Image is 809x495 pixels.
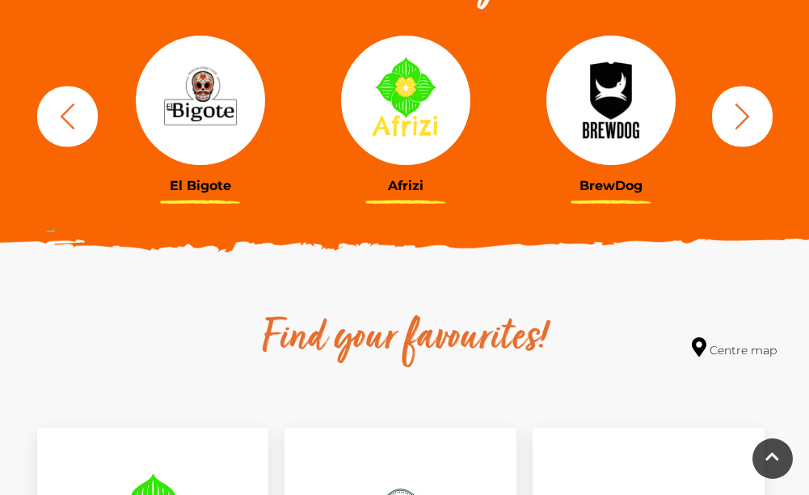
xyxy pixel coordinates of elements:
[158,313,651,365] h2: Find your favourites!
[110,178,291,193] h3: El Bigote
[315,178,496,193] h3: Afrizi
[520,178,702,193] h3: BrewDog
[110,36,291,193] a: El Bigote
[692,337,777,359] a: Centre map
[520,36,702,193] a: BrewDog
[315,36,496,193] a: Afrizi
